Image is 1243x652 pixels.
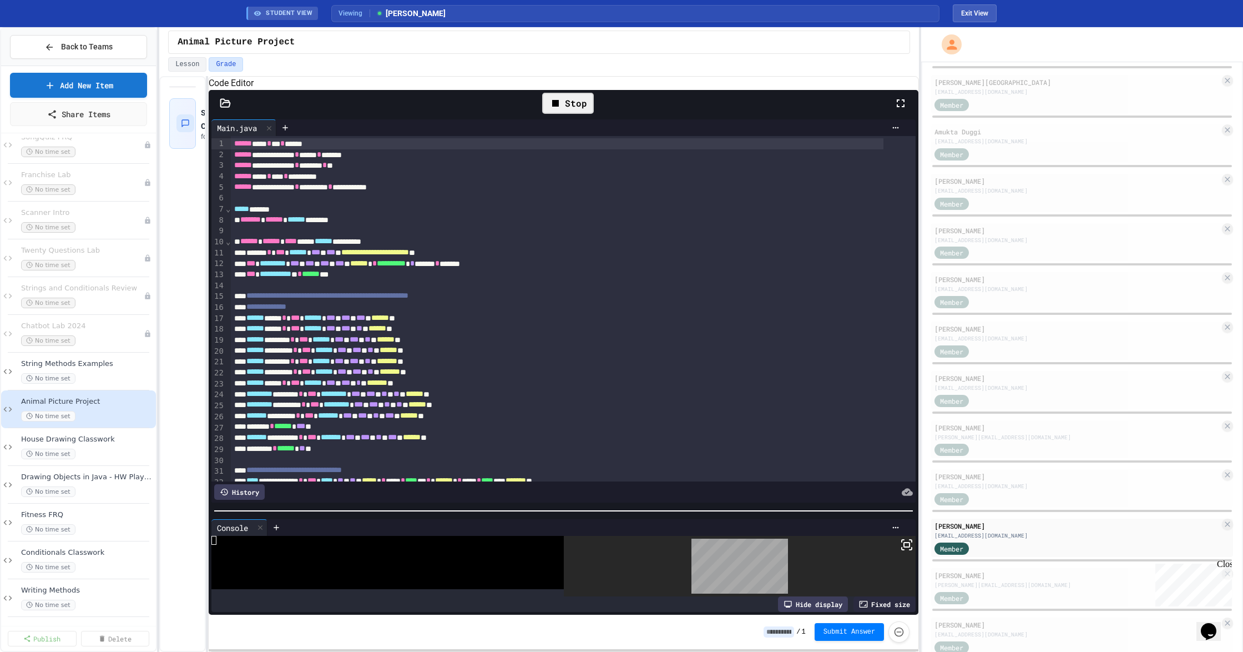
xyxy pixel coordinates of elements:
[778,596,848,612] div: Hide display
[201,132,261,142] div: for
[211,433,225,444] div: 28
[211,368,225,379] div: 22
[940,248,963,258] span: Member
[144,330,151,338] div: Unpublished
[934,285,1220,293] div: [EMAIL_ADDRESS][DOMAIN_NAME]
[21,208,144,218] span: Scanner Intro
[144,217,151,224] div: Unpublished
[934,137,1220,146] div: [EMAIL_ADDRESS][DOMAIN_NAME]
[542,93,594,114] div: Stop
[21,510,154,520] span: Fitness FRQ
[934,225,1220,235] div: [PERSON_NAME]
[934,88,1220,96] div: [EMAIL_ADDRESS][DOMAIN_NAME]
[21,260,75,270] span: No time set
[214,484,265,500] div: History
[10,35,147,59] button: Back to Teams
[815,623,885,641] button: Submit Answer
[211,379,225,390] div: 23
[21,548,154,558] span: Conditionals Classwork
[21,524,75,535] span: No time set
[211,357,225,368] div: 21
[1151,559,1232,606] iframe: chat widget
[934,531,1220,540] div: [EMAIL_ADDRESS][DOMAIN_NAME]
[21,170,144,180] span: Franchise Lab
[225,204,231,213] span: Fold line
[934,324,1220,334] div: [PERSON_NAME]
[888,621,909,643] button: Force resubmission of student's answer (Admin only)
[8,631,77,646] a: Publish
[211,519,267,536] div: Console
[930,32,964,57] div: My Account
[940,297,963,307] span: Member
[211,400,225,412] div: 25
[211,466,225,477] div: 31
[4,4,77,71] div: Chat with us now!Close
[211,248,225,259] div: 11
[21,473,154,482] span: Drawing Objects in Java - HW Playposit Code
[940,100,963,110] span: Member
[211,455,225,467] div: 30
[940,445,963,455] span: Member
[168,57,206,72] button: Lesson
[225,237,231,246] span: Fold line
[940,544,963,554] span: Member
[211,171,225,182] div: 4
[1196,608,1232,641] iframe: chat widget
[801,628,805,636] span: 1
[211,119,276,136] div: Main.java
[209,77,918,90] h6: Code Editor
[211,160,225,171] div: 3
[211,122,262,134] div: Main.java
[211,237,225,248] div: 10
[934,581,1220,589] div: [PERSON_NAME][EMAIL_ADDRESS][DOMAIN_NAME]
[934,570,1220,580] div: [PERSON_NAME]
[934,373,1220,383] div: [PERSON_NAME]
[144,254,151,262] div: Unpublished
[211,324,225,335] div: 18
[953,4,997,22] button: Exit student view
[934,482,1220,490] div: [EMAIL_ADDRESS][DOMAIN_NAME]
[21,373,75,384] span: No time set
[21,435,154,444] span: House Drawing Classwork
[934,433,1220,442] div: [PERSON_NAME][EMAIL_ADDRESS][DOMAIN_NAME]
[211,149,225,161] div: 2
[10,102,147,126] a: Share Items
[211,269,225,280] div: 13
[21,600,75,610] span: No time set
[21,449,75,459] span: No time set
[940,199,963,209] span: Member
[21,359,154,369] span: String Methods Examples
[21,586,154,595] span: Writing Methods
[940,347,963,357] span: Member
[21,246,144,255] span: Twenty Questions Lab
[853,596,916,612] div: Fixed size
[940,593,963,603] span: Member
[211,477,225,488] div: 32
[934,423,1220,433] div: [PERSON_NAME]
[21,335,75,346] span: No time set
[211,280,225,292] div: 14
[934,521,1220,531] div: [PERSON_NAME]
[21,147,75,157] span: No time set
[211,412,225,423] div: 26
[934,77,1220,87] div: [PERSON_NAME][GEOGRAPHIC_DATA]
[211,335,225,346] div: 19
[178,36,295,49] span: Animal Picture Project
[934,620,1220,630] div: [PERSON_NAME]
[211,522,254,534] div: Console
[81,631,150,646] a: Delete
[934,384,1220,392] div: [EMAIL_ADDRESS][DOMAIN_NAME]
[10,73,147,98] a: Add New Item
[144,141,151,149] div: Unpublished
[211,182,225,193] div: 5
[940,396,963,406] span: Member
[211,389,225,400] div: 24
[21,184,75,195] span: No time set
[376,8,446,19] span: [PERSON_NAME]
[211,138,225,149] div: 1
[796,628,800,636] span: /
[21,133,144,142] span: SongQuiz FRQ
[338,8,370,18] span: Viewing
[934,334,1220,343] div: [EMAIL_ADDRESS][DOMAIN_NAME]
[211,313,225,324] div: 17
